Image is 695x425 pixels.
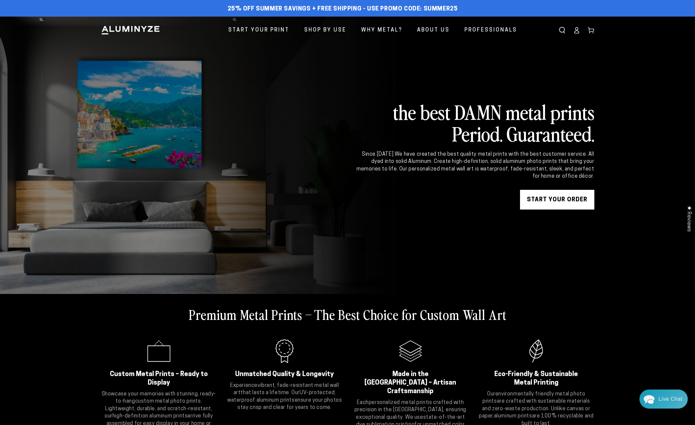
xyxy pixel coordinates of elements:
[228,26,289,35] span: Start Your Print
[227,382,343,412] p: Experience that lasts a lifetime. Our ensure your photos stay crisp and clear for years to come.
[189,306,507,323] h2: Premium Metal Prints – The Best Choice for Custom Wall Art
[234,383,339,395] strong: vibrant, fade-resistant metal wall art
[369,400,428,405] strong: personalized metal print
[299,22,351,39] a: Shop By Use
[101,25,160,35] img: Aluminyze
[486,370,586,387] h2: Eco-Friendly & Sustainable Metal Printing
[228,6,458,13] span: 25% off Summer Savings + Free Shipping - Use Promo Code: SUMMER25
[112,414,188,419] strong: high-definition aluminum prints
[223,22,294,39] a: Start Your Print
[361,26,402,35] span: Why Metal?
[459,22,522,39] a: Professionals
[356,151,594,180] div: Since [DATE] We have created the best quality metal prints with the best customer service. All dy...
[135,399,201,404] strong: custom metal photo prints
[639,390,688,409] div: Chat widget toggle
[356,101,594,144] h2: the best DAMN metal prints Period. Guaranteed.
[235,370,335,379] h2: Unmatched Quality & Longevity
[304,26,346,35] span: Shop By Use
[483,391,585,404] strong: environmentally friendly metal photo prints
[412,22,455,39] a: About Us
[361,370,460,396] h2: Made in the [GEOGRAPHIC_DATA] – Artisan Craftsmanship
[227,390,336,403] strong: UV-protected, waterproof aluminum prints
[658,390,683,409] div: Contact Us Directly
[520,190,594,210] a: START YOUR Order
[464,26,517,35] span: Professionals
[555,23,569,37] summary: Search our site
[356,22,407,39] a: Why Metal?
[683,200,695,237] div: Click to open Judge.me floating reviews tab
[109,370,209,387] h2: Custom Metal Prints – Ready to Display
[417,26,450,35] span: About Us
[494,414,532,419] strong: aluminum prints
